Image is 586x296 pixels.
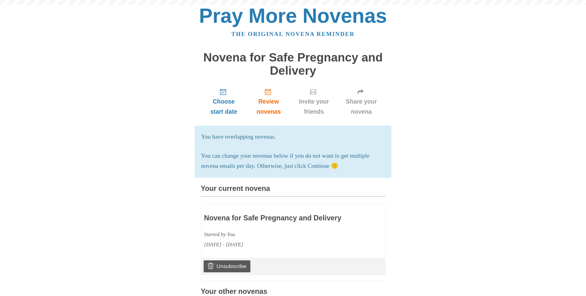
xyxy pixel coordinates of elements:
h3: Novena for Safe Pregnancy and Delivery [204,214,346,222]
h1: Novena for Safe Pregnancy and Delivery [201,51,385,77]
a: Pray More Novenas [199,4,387,27]
span: Invite your friends [297,97,331,117]
a: Unsubscribe [204,260,250,272]
a: Share your novena [337,83,385,120]
a: Choose start date [201,83,247,120]
span: Share your novena [344,97,379,117]
span: Review novenas [253,97,284,117]
p: You can change your novenas below if you do not want to get multiple novena emails per day. Other... [201,151,385,171]
p: You have overlapping novenas. [201,132,385,142]
h3: Your current novena [201,185,385,197]
div: Started by You [204,229,346,239]
a: Invite your friends [291,83,337,120]
a: The original novena reminder [231,31,355,37]
div: [DATE] - [DATE] [204,239,346,250]
a: Review novenas [247,83,290,120]
span: Choose start date [207,97,241,117]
